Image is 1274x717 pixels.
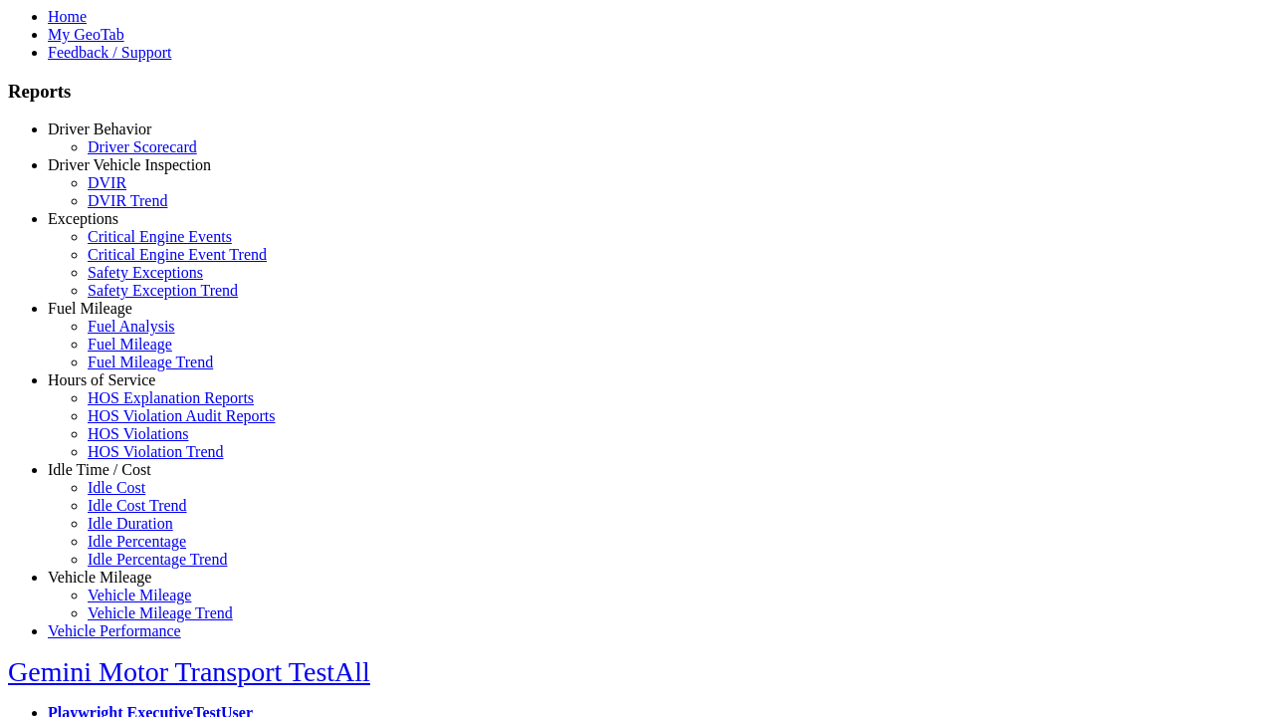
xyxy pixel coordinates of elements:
a: Hours of Service [48,371,155,388]
a: Gemini Motor Transport TestAll [8,656,370,687]
a: Idle Time / Cost [48,461,151,478]
a: Feedback / Support [48,44,171,61]
a: HOS Violation Audit Reports [88,407,276,424]
a: Exceptions [48,210,118,227]
a: Vehicle Performance [48,622,181,639]
a: DVIR [88,174,126,191]
a: Fuel Mileage Trend [88,354,213,370]
a: Vehicle Mileage [88,587,191,603]
a: Idle Cost [88,479,145,496]
a: HOS Violation Trend [88,443,224,460]
h3: Reports [8,81,1266,103]
a: Fuel Mileage [88,336,172,353]
a: Driver Scorecard [88,138,197,155]
a: Fuel Mileage [48,300,132,317]
a: Home [48,8,87,25]
a: Safety Exception Trend [88,282,238,299]
a: Idle Percentage [88,533,186,550]
a: Safety Exceptions [88,264,203,281]
a: Vehicle Mileage Trend [88,604,233,621]
a: Driver Vehicle Inspection [48,156,211,173]
a: Driver Behavior [48,120,151,137]
a: Idle Cost Trend [88,497,187,514]
a: DVIR Trend [88,192,167,209]
a: Critical Engine Event Trend [88,246,267,263]
a: Critical Engine Events [88,228,232,245]
a: Idle Percentage Trend [88,551,227,568]
a: Fuel Analysis [88,318,175,335]
a: Idle Duration [88,515,173,532]
a: HOS Explanation Reports [88,389,254,406]
a: Vehicle Mileage [48,569,151,586]
a: My GeoTab [48,26,124,43]
a: HOS Violations [88,425,188,442]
